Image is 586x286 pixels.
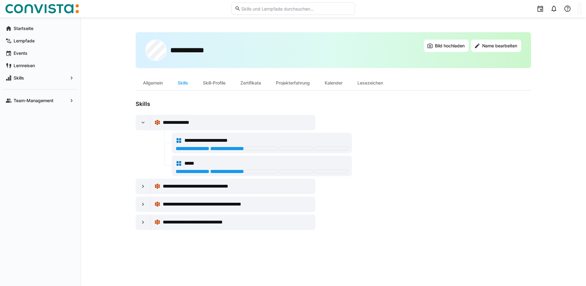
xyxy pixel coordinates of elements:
button: Name bearbeiten [471,40,521,52]
div: Skills [170,76,196,90]
div: Projekterfahrung [268,76,317,90]
input: Skills und Lernpfade durchsuchen… [241,6,351,11]
span: Bild hochladen [434,43,466,49]
div: Allgemein [136,76,170,90]
button: Bild hochladen [424,40,469,52]
span: Name bearbeiten [481,43,518,49]
div: Kalender [317,76,350,90]
div: Skill-Profile [196,76,233,90]
div: Lesezeichen [350,76,390,90]
h3: Skills [136,101,383,107]
div: Zertifikate [233,76,268,90]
